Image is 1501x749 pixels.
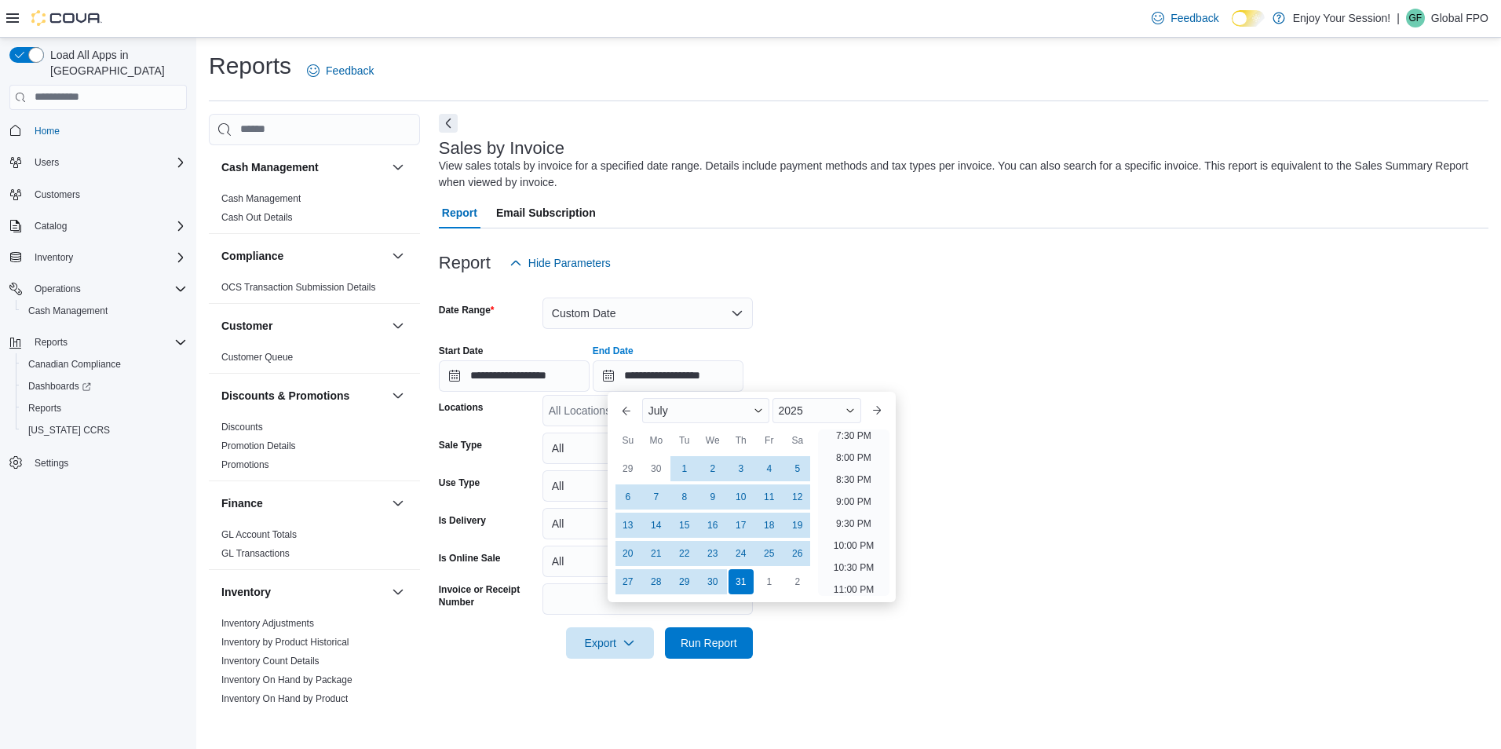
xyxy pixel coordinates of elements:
a: Inventory Count Details [221,656,320,667]
button: All [542,508,753,539]
button: Customer [221,318,385,334]
div: Button. Open the year selector. 2025 is currently selected. [772,398,862,423]
h3: Sales by Invoice [439,139,564,158]
div: Cash Management [209,189,420,233]
div: day-3 [729,456,754,481]
a: Home [28,122,66,141]
button: Operations [3,278,193,300]
label: Use Type [439,477,480,489]
button: Finance [221,495,385,511]
p: Global FPO [1431,9,1488,27]
button: Home [3,119,193,142]
button: Settings [3,451,193,473]
li: 8:00 PM [830,448,878,467]
div: day-19 [785,513,810,538]
span: Inventory by Product Historical [221,636,349,649]
div: day-23 [700,541,725,566]
button: All [542,470,753,502]
a: Cash Out Details [221,212,293,223]
div: day-10 [729,484,754,510]
a: Inventory by Product Historical [221,637,349,648]
div: day-25 [757,541,782,566]
span: Email Subscription [496,197,596,228]
button: Cash Management [16,300,193,322]
div: day-24 [729,541,754,566]
a: Reports [22,399,68,418]
label: Is Online Sale [439,552,501,564]
span: Home [35,125,60,137]
div: day-1 [757,569,782,594]
li: 10:00 PM [827,536,880,555]
span: Feedback [326,63,374,79]
span: Customer Queue [221,351,293,364]
button: Catalog [3,215,193,237]
span: Cash Management [22,301,187,320]
label: Date Range [439,304,495,316]
span: Catalog [35,220,67,232]
label: Invoice or Receipt Number [439,583,536,608]
span: GL Transactions [221,547,290,560]
div: day-28 [644,569,669,594]
span: Inventory Adjustments [221,617,314,630]
span: [US_STATE] CCRS [28,424,110,437]
div: day-30 [644,456,669,481]
a: Customer Queue [221,352,293,363]
li: 11:00 PM [827,580,880,599]
span: Settings [28,452,187,472]
a: Dashboards [22,377,97,396]
span: July [648,404,668,417]
span: Dashboards [22,377,187,396]
div: day-11 [757,484,782,510]
div: day-9 [700,484,725,510]
span: Customers [28,185,187,204]
img: Cova [31,10,102,26]
span: Operations [35,283,81,295]
button: Inventory [28,248,79,267]
h3: Compliance [221,248,283,264]
span: Export [575,627,645,659]
span: OCS Transaction Submission Details [221,281,376,294]
span: Promotions [221,459,269,471]
span: Inventory [28,248,187,267]
li: 7:30 PM [830,426,878,445]
div: day-7 [644,484,669,510]
a: Promotion Details [221,440,296,451]
a: Promotions [221,459,269,470]
a: Inventory On Hand by Product [221,693,348,704]
div: Global FPO [1406,9,1425,27]
span: Inventory Count Details [221,655,320,667]
span: Inventory On Hand by Package [221,674,352,686]
button: Compliance [221,248,385,264]
a: GL Transactions [221,548,290,559]
div: Compliance [209,278,420,303]
span: Report [442,197,477,228]
div: July, 2025 [614,455,812,596]
h3: Report [439,254,491,272]
div: day-20 [615,541,641,566]
label: Is Delivery [439,514,486,527]
div: day-22 [672,541,697,566]
span: Feedback [1170,10,1218,26]
span: Washington CCRS [22,421,187,440]
input: Dark Mode [1232,10,1265,27]
label: Sale Type [439,439,482,451]
button: Custom Date [542,298,753,329]
button: Export [566,627,654,659]
div: Button. Open the month selector. July is currently selected. [642,398,769,423]
div: Customer [209,348,420,373]
button: Customers [3,183,193,206]
div: Finance [209,525,420,569]
div: day-2 [700,456,725,481]
div: day-14 [644,513,669,538]
h3: Inventory [221,584,271,600]
div: Mo [644,428,669,453]
div: Sa [785,428,810,453]
div: day-4 [757,456,782,481]
button: Previous Month [614,398,639,423]
span: Discounts [221,421,263,433]
span: Users [28,153,187,172]
span: 2025 [779,404,803,417]
button: Inventory [3,247,193,269]
span: Cash Out Details [221,211,293,224]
